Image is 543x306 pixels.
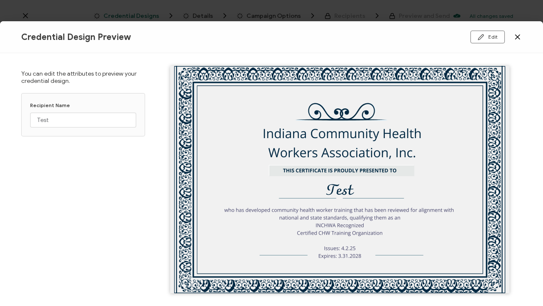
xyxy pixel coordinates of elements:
input: [attribute.tag] [30,113,136,127]
p: You can edit the attributes to preview your credential design. [21,70,145,85]
span: Credential Design Preview [21,32,131,42]
iframe: Chat Widget [353,14,543,306]
img: certificate preview [170,59,509,300]
p: Recipient Name [30,102,136,108]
